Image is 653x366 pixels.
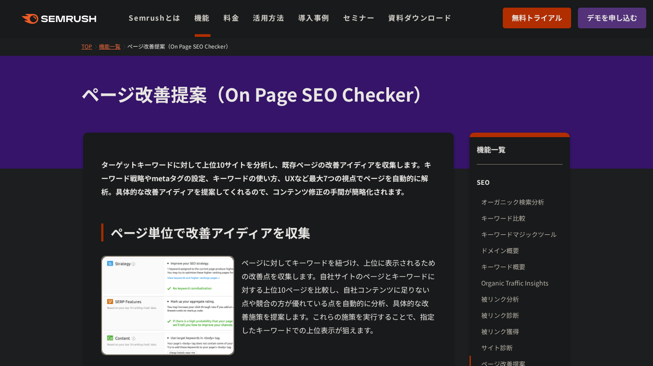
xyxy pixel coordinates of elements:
a: 被リンク診断 [481,307,563,323]
a: 無料トライアル [503,8,571,28]
a: 機能 [194,12,210,23]
a: デモを申し込む [578,8,646,28]
img: ページ改善提案（On Page SEO Checker） 改善アイディア [102,257,233,355]
a: 料金 [224,12,239,23]
a: 活用方法 [253,12,284,23]
a: キーワード概要 [481,259,563,275]
div: SEO [470,174,570,190]
div: 機能一覧 [477,144,563,165]
a: TOP [81,42,99,50]
a: ページ改善提案（On Page SEO Checker） [127,42,238,50]
h1: ページ改善提案（On Page SEO Checker） [81,81,563,107]
a: サイト診断 [481,339,563,356]
div: ページに対してキーワードを紐づけ、上位に表示されるための改善点を収集します。自社サイトのページとキーワードに対する上位10ページを比較し、自社コンテンツに足りない点や競合の方が優れている点を自動... [242,256,436,356]
a: 資料ダウンロード [388,12,452,23]
a: キーワードマジックツール [481,226,563,242]
a: 導入事例 [298,12,330,23]
a: 被リンク獲得 [481,323,563,339]
a: セミナー [343,12,375,23]
a: ドメイン概要 [481,242,563,259]
a: キーワード比較 [481,210,563,226]
a: オーガニック検索分析 [481,194,563,210]
a: 機能一覧 [99,42,127,50]
a: Organic Traffic Insights [481,275,563,291]
a: Semrushとは [129,12,180,23]
div: ページ単位で改善アイディアを収集 [101,223,436,241]
div: ターゲットキーワードに対して上位10サイトを分析し、既存ページの改善アイディアを収集します。キーワード戦略やmetaタグの設定、キーワードの使い方、UXなど最大7つの視点でページを自動的に解析。... [101,158,436,198]
span: デモを申し込む [587,12,637,24]
span: 無料トライアル [512,12,562,24]
a: 被リンク分析 [481,291,563,307]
